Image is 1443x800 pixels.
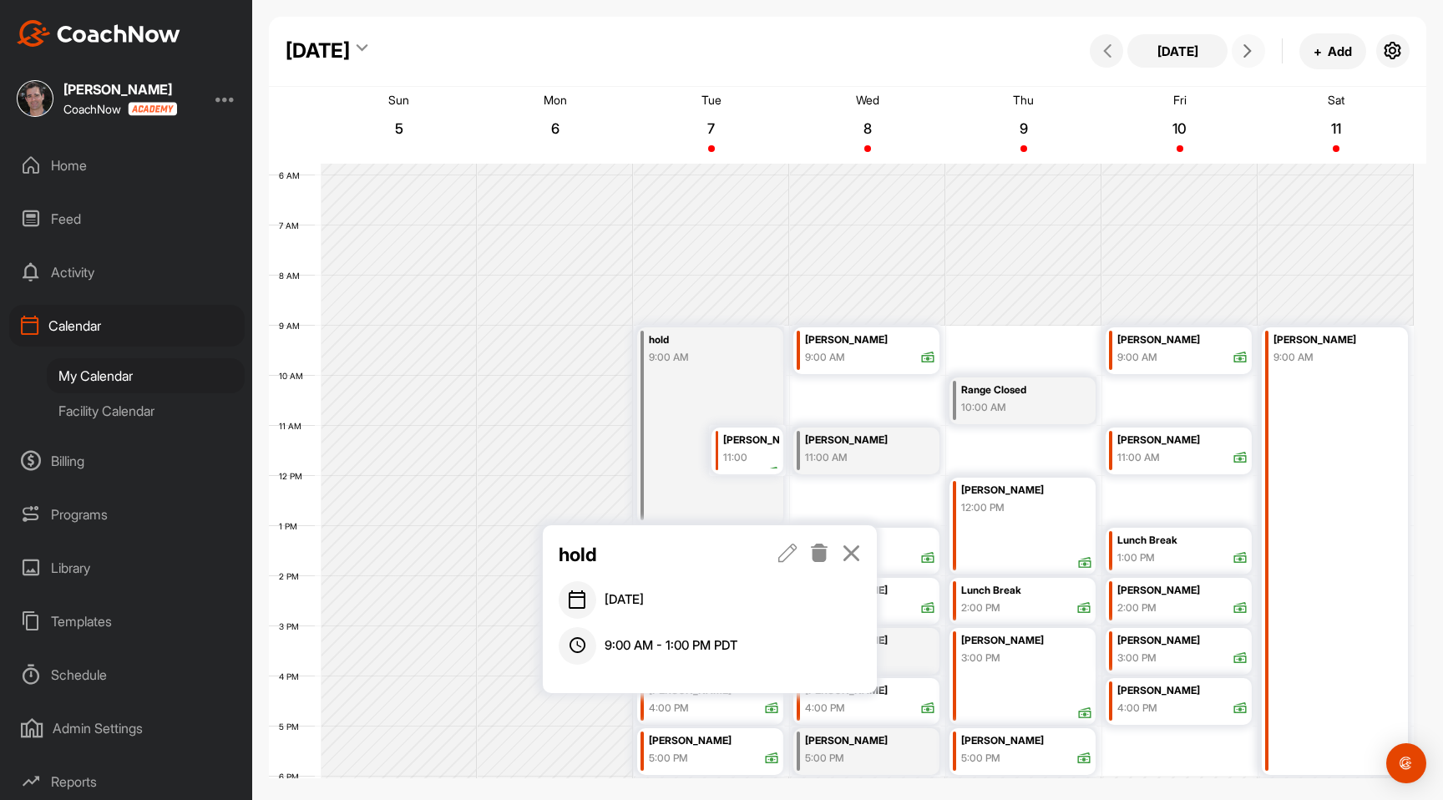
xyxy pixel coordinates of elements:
div: [PERSON_NAME] [1273,331,1405,350]
div: 9:00 AM [649,350,760,365]
img: CoachNow acadmey [128,102,177,116]
div: 5:00 PM [961,751,1000,766]
div: Schedule [9,654,245,696]
div: [PERSON_NAME] [649,732,780,751]
span: 9:00 AM - 1:00 PM PDT [605,636,737,656]
a: October 8, 2025 [789,87,945,164]
p: Mon [544,93,567,107]
div: [PERSON_NAME] [1117,681,1248,701]
div: Facility Calendar [47,393,245,428]
div: 7 AM [269,220,316,230]
button: +Add [1299,33,1366,69]
div: CoachNow [63,102,177,116]
div: Calendar [9,305,245,347]
a: October 5, 2025 [321,87,477,164]
div: 2 PM [269,571,316,581]
div: 5:00 PM [649,751,688,766]
div: 5 PM [269,722,316,732]
div: 3:00 PM [1117,651,1157,666]
div: Lunch Break [1117,531,1248,550]
span: [DATE] [605,590,644,610]
div: 9:00 AM [1273,350,1314,365]
div: 9:00 AM [1117,350,1157,365]
button: [DATE] [1127,34,1228,68]
div: 6 PM [269,772,316,782]
div: 12:00 PM [961,500,1005,515]
a: October 7, 2025 [633,87,789,164]
p: Sun [388,93,409,107]
div: Lunch Break [961,581,1092,600]
div: [PERSON_NAME] [961,631,1092,651]
div: 8 AM [269,271,316,281]
p: 11 [1321,120,1351,137]
div: hold [649,331,760,350]
div: 11:00 AM [723,450,764,480]
div: 4:00 PM [649,701,689,716]
p: 9 [1009,120,1039,137]
div: 9 AM [269,321,316,331]
div: Range Closed [961,381,1072,400]
img: CoachNow [17,20,180,47]
div: [PERSON_NAME] [1117,631,1248,651]
div: 6 AM [269,170,316,180]
div: 12 PM [269,471,319,481]
div: 1 PM [269,521,314,531]
div: Programs [9,494,245,535]
div: Activity [9,251,245,293]
div: Feed [9,198,245,240]
p: 10 [1165,120,1195,137]
div: 9:00 AM [805,350,845,365]
div: [PERSON_NAME] [1117,581,1248,600]
div: [PERSON_NAME] [961,732,1092,751]
div: [PERSON_NAME] [805,732,916,751]
div: 4:00 PM [1117,701,1157,716]
div: [PERSON_NAME] [723,431,779,450]
p: 7 [696,120,727,137]
p: 5 [384,120,414,137]
p: 8 [853,120,883,137]
p: Fri [1173,93,1187,107]
div: 3:00 PM [961,651,1000,666]
p: Sat [1328,93,1344,107]
div: 11:00 AM [805,450,916,465]
a: October 11, 2025 [1258,87,1414,164]
div: [PERSON_NAME] [1117,431,1248,450]
p: Tue [701,93,721,107]
div: My Calendar [47,358,245,393]
div: 2:00 PM [1117,600,1157,615]
p: Thu [1013,93,1034,107]
a: October 10, 2025 [1101,87,1258,164]
div: 1:00 PM [1117,550,1155,565]
div: 11:00 AM [1117,450,1160,465]
div: 5:00 PM [805,751,916,766]
div: [PERSON_NAME] [63,83,177,96]
p: Wed [856,93,879,107]
div: 10:00 AM [961,400,1072,415]
a: October 6, 2025 [477,87,633,164]
div: [PERSON_NAME] [1117,331,1248,350]
div: [PERSON_NAME] [961,481,1092,500]
div: [PERSON_NAME] [805,431,916,450]
div: 3 PM [269,621,316,631]
p: hold [559,540,747,569]
div: Home [9,144,245,186]
a: October 9, 2025 [945,87,1101,164]
div: Billing [9,440,245,482]
img: square_5027e2341d9045fb2fbe9f18383d5129.jpg [17,80,53,117]
div: Open Intercom Messenger [1386,743,1426,783]
div: [PERSON_NAME] [805,331,936,350]
div: 4:00 PM [805,701,845,716]
div: Admin Settings [9,707,245,749]
div: 10 AM [269,371,320,381]
span: + [1314,43,1322,60]
div: Library [9,547,245,589]
div: Templates [9,600,245,642]
div: 11 AM [269,421,318,431]
div: [DATE] [286,36,350,66]
div: 2:00 PM [961,600,1000,615]
div: 4 PM [269,671,316,681]
p: 6 [540,120,570,137]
